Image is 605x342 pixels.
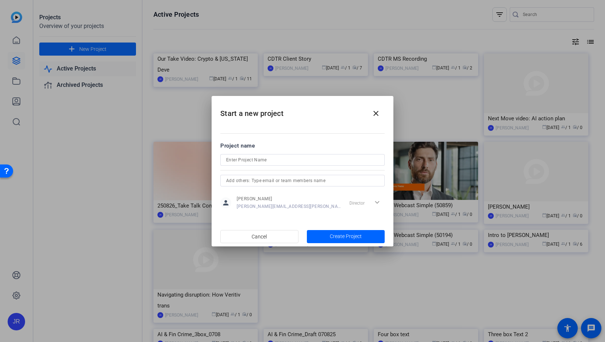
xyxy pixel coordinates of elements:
mat-icon: close [372,109,380,118]
input: Enter Project Name [226,156,379,164]
h2: Start a new project [212,96,393,125]
span: Create Project [330,233,362,240]
div: Project name [220,142,385,150]
mat-icon: person [220,197,231,208]
button: Create Project [307,230,385,243]
span: [PERSON_NAME][EMAIL_ADDRESS][PERSON_NAME][DOMAIN_NAME] [237,204,341,209]
span: [PERSON_NAME] [237,196,341,202]
input: Add others: Type email or team members name [226,176,379,185]
span: Cancel [252,230,267,244]
button: Cancel [220,230,299,243]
